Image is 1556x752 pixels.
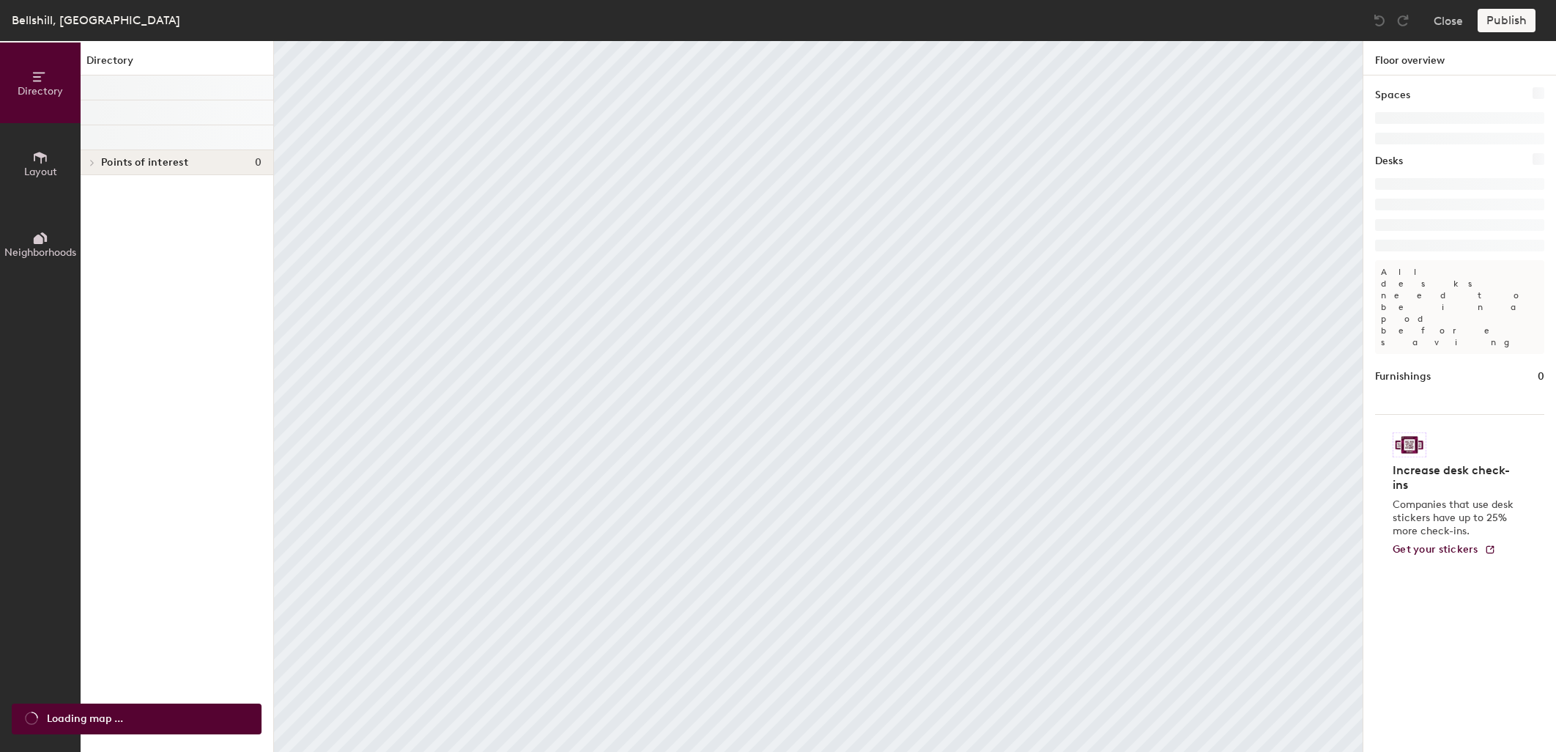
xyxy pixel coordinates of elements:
span: Directory [18,85,63,97]
span: Neighborhoods [4,246,76,259]
img: Undo [1372,13,1387,28]
h1: Directory [81,53,273,75]
button: Close [1434,9,1463,32]
span: Get your stickers [1393,543,1478,556]
h1: Desks [1375,153,1403,169]
img: Sticker logo [1393,432,1426,457]
span: Points of interest [101,157,188,169]
span: Loading map ... [47,711,123,727]
img: Redo [1396,13,1410,28]
h1: Spaces [1375,87,1410,103]
h1: 0 [1538,369,1544,385]
h1: Floor overview [1363,41,1556,75]
h4: Increase desk check-ins [1393,463,1518,493]
span: Layout [24,166,57,178]
div: Bellshill, [GEOGRAPHIC_DATA] [12,11,180,29]
h1: Furnishings [1375,369,1431,385]
p: Companies that use desk stickers have up to 25% more check-ins. [1393,498,1518,538]
a: Get your stickers [1393,544,1496,556]
p: All desks need to be in a pod before saving [1375,260,1544,354]
span: 0 [255,157,262,169]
